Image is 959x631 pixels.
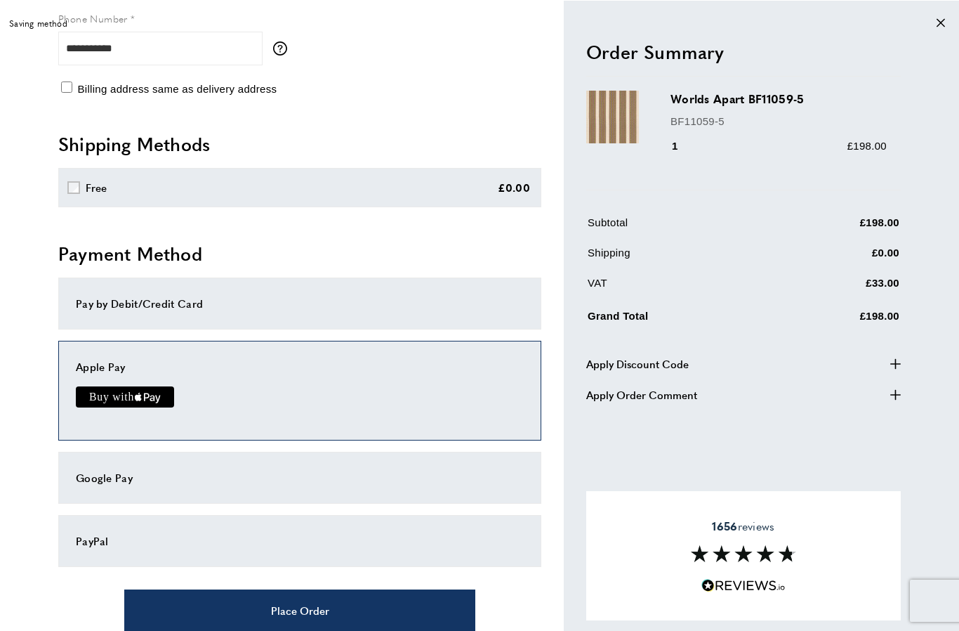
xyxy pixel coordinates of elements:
span: Saving method [9,16,67,30]
strong: 1656 [712,517,737,533]
h2: Payment Method [58,240,541,266]
h2: Order Summary [586,38,901,63]
span: Billing address same as delivery address [77,82,277,94]
button: Place Order [124,589,475,630]
img: Reviews section [691,545,796,561]
img: Worlds Apart BF11059-5 [586,90,639,143]
span: reviews [712,519,774,533]
div: £0.00 [498,178,531,195]
td: Grand Total [588,304,776,334]
div: Free [86,178,107,195]
td: VAT [588,273,776,301]
p: BF11059-5 [670,112,887,129]
td: £0.00 [777,243,900,271]
img: Reviews.io 5 stars [701,578,786,592]
div: Google Pay [76,469,524,486]
td: Subtotal [588,213,776,240]
div: Close message [937,16,945,30]
td: £198.00 [777,213,900,240]
td: £33.00 [777,273,900,301]
div: Pay by Debit/Credit Card [76,294,524,311]
td: Shipping [588,243,776,271]
div: Apple Pay [76,358,524,375]
input: Billing address same as delivery address [61,81,72,92]
td: £198.00 [777,304,900,334]
span: £198.00 [847,138,887,150]
div: PayPal [76,532,524,549]
h2: Shipping Methods [58,131,541,156]
span: Apply Order Comment [586,385,697,402]
h3: Worlds Apart BF11059-5 [670,90,887,106]
span: Apply Discount Code [586,354,689,371]
div: 1 [670,136,698,153]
